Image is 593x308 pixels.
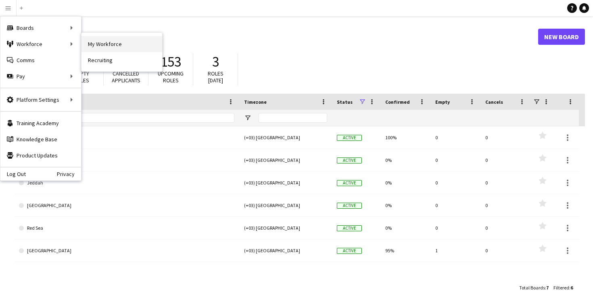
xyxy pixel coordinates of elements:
[19,217,234,239] a: Red Sea
[19,172,234,194] a: Jeddah
[519,280,549,295] div: :
[239,194,332,216] div: (+03) [GEOGRAPHIC_DATA]
[480,239,530,262] div: 0
[19,126,234,149] a: AlUla
[81,52,162,68] a: Recruiting
[19,239,234,262] a: [GEOGRAPHIC_DATA]
[380,194,430,216] div: 0%
[380,126,430,149] div: 100%
[570,285,573,291] span: 6
[259,113,327,123] input: Timezone Filter Input
[337,157,362,163] span: Active
[546,285,549,291] span: 7
[337,203,362,209] span: Active
[239,149,332,171] div: (+03) [GEOGRAPHIC_DATA]
[380,217,430,239] div: 0%
[0,171,26,177] a: Log Out
[380,172,430,194] div: 0%
[337,99,353,105] span: Status
[553,280,573,295] div: :
[212,53,219,71] span: 3
[480,172,530,194] div: 0
[19,194,234,217] a: [GEOGRAPHIC_DATA]
[244,114,251,122] button: Open Filter Menu
[0,68,81,84] div: Pay
[337,135,362,141] span: Active
[337,248,362,254] span: Active
[112,70,140,84] span: Cancelled applicants
[14,31,538,43] h1: Boards
[519,285,545,291] span: Total Boards
[480,194,530,216] div: 0
[430,217,480,239] div: 0
[0,147,81,163] a: Product Updates
[239,239,332,262] div: (+03) [GEOGRAPHIC_DATA]
[435,99,450,105] span: Empty
[480,217,530,239] div: 0
[385,99,410,105] span: Confirmed
[485,99,503,105] span: Cancels
[430,172,480,194] div: 0
[480,149,530,171] div: 0
[81,36,162,52] a: My Workforce
[239,172,332,194] div: (+03) [GEOGRAPHIC_DATA]
[430,126,480,149] div: 0
[337,180,362,186] span: Active
[380,239,430,262] div: 95%
[430,194,480,216] div: 0
[538,29,585,45] a: New Board
[553,285,569,291] span: Filtered
[239,126,332,149] div: (+03) [GEOGRAPHIC_DATA]
[0,131,81,147] a: Knowledge Base
[19,149,234,172] a: Dammam
[33,113,234,123] input: Board name Filter Input
[430,239,480,262] div: 1
[239,217,332,239] div: (+03) [GEOGRAPHIC_DATA]
[0,52,81,68] a: Comms
[0,92,81,108] div: Platform Settings
[244,99,267,105] span: Timezone
[57,171,81,177] a: Privacy
[0,36,81,52] div: Workforce
[158,70,184,84] span: Upcoming roles
[430,149,480,171] div: 0
[480,126,530,149] div: 0
[208,70,223,84] span: Roles [DATE]
[0,20,81,36] div: Boards
[0,115,81,131] a: Training Academy
[161,53,181,71] span: 153
[337,225,362,231] span: Active
[380,149,430,171] div: 0%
